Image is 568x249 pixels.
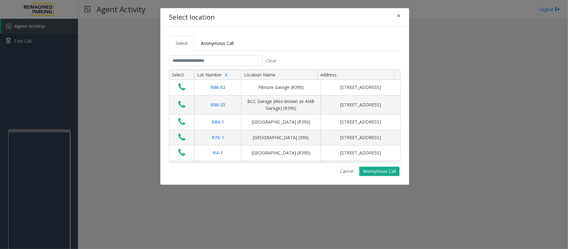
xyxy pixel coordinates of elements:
div: R86-23 [198,101,237,108]
button: Clear [263,56,280,66]
div: [GEOGRAPHIC_DATA] (390) [245,134,317,141]
span: Location Name [244,72,275,78]
div: [STREET_ADDRESS] [325,134,396,141]
div: [GEOGRAPHIC_DATA] (R390) [245,119,317,125]
span: × [397,11,401,20]
div: R73-1 [198,134,237,141]
div: [STREET_ADDRESS] [325,84,396,91]
div: R84-1 [198,119,237,125]
div: Filmore Garage (R390) [245,84,317,91]
div: R86-52 [198,84,237,91]
div: [GEOGRAPHIC_DATA] (R390) [245,149,317,156]
div: Data table [169,70,400,163]
button: Close [392,8,405,23]
button: Cancel [336,167,357,176]
span: Sortable [224,72,229,77]
div: R4-1 [198,149,237,156]
button: Anonymous Call [359,167,400,176]
div: [STREET_ADDRESS] [325,149,396,156]
div: BCC Garage (Also known as ANB Garage) (R390) [245,98,317,112]
th: Select [169,70,194,80]
span: Anonymous Call [201,40,234,46]
span: Lot Number [197,72,222,78]
div: [STREET_ADDRESS] [325,119,396,125]
h4: Select location [169,12,215,22]
span: Select [176,40,188,46]
div: [STREET_ADDRESS] [325,101,396,108]
ul: Tabs [169,36,401,51]
span: Address [320,72,337,78]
